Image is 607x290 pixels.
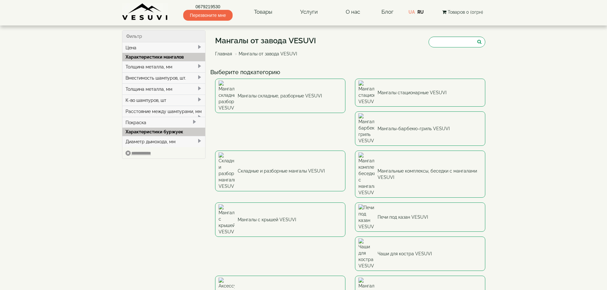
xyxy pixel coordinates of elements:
a: UA [408,10,415,15]
div: Вместимость шампуров, шт. [122,72,206,83]
a: Товары [248,5,279,19]
img: Мангалы с крышей VESUVI [219,204,235,235]
a: Мангалы складные, разборные VESUVI Мангалы складные, разборные VESUVI [215,79,345,113]
img: Мангальные комплексы, беседки с мангалами VESUVI [358,152,374,196]
a: Мангалы с крышей VESUVI Мангалы с крышей VESUVI [215,202,345,237]
div: Диаметр дымохода, мм [122,136,206,147]
a: Мангальные комплексы, беседки с мангалами VESUVI Мангальные комплексы, беседки с мангалами VESUVI [355,151,485,198]
a: Чаши для костра VESUVI Чаши для костра VESUVI [355,237,485,271]
h4: Выберите подкатегорию [210,69,490,75]
img: Мангалы-барбекю-гриль VESUVI [358,113,374,144]
div: Характеристики мангалов [122,53,206,61]
div: Покраска [122,117,206,128]
h1: Мангалы от завода VESUVI [215,37,316,45]
a: Услуги [294,5,324,19]
li: Мангалы от завода VESUVI [233,51,297,57]
div: Цена [122,42,206,53]
button: Товаров 0 (0грн) [440,9,485,16]
a: Главная [215,51,232,56]
a: Печи под казан VESUVI Печи под казан VESUVI [355,202,485,232]
a: Мангалы-барбекю-гриль VESUVI Мангалы-барбекю-гриль VESUVI [355,111,485,146]
span: Товаров 0 (0грн) [448,10,483,15]
div: Толщина металла, мм [122,61,206,72]
img: Мангалы стационарные VESUVI [358,81,374,105]
div: Толщина металла, мм [122,83,206,95]
a: Блог [381,9,394,15]
div: Характеристики буржуек [122,128,206,136]
a: О нас [339,5,366,19]
img: Мангалы складные, разборные VESUVI [219,81,235,111]
a: Складные и разборные мангалы VESUVI Складные и разборные мангалы VESUVI [215,151,345,191]
div: К-во шампуров, шт [122,95,206,106]
img: Чаши для костра VESUVI [358,238,374,269]
div: Фильтр [122,31,206,42]
span: Перезвоните мне [183,10,233,21]
img: Печи под казан VESUVI [358,204,374,230]
a: RU [417,10,424,15]
img: Складные и разборные мангалы VESUVI [219,152,235,189]
a: 0679219530 [183,4,233,10]
img: Завод VESUVI [122,3,168,21]
a: Мангалы стационарные VESUVI Мангалы стационарные VESUVI [355,79,485,107]
div: Расстояние между шампурами, мм [122,106,206,117]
